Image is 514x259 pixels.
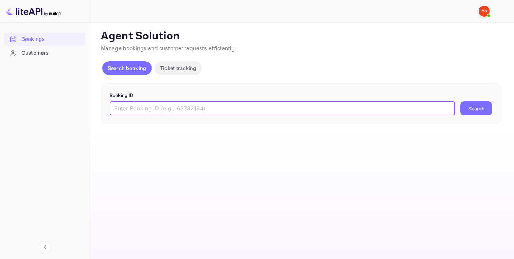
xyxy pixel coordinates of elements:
a: Bookings [4,33,85,45]
img: LiteAPI logo [6,6,61,17]
button: Collapse navigation [39,241,51,253]
p: Agent Solution [101,29,502,43]
p: Booking ID [110,92,493,99]
div: Bookings [21,35,82,43]
div: Customers [21,49,82,57]
p: Search booking [108,64,146,72]
button: Search [460,101,492,115]
span: Manage bookings and customer requests efficiently. [101,45,236,52]
p: Ticket tracking [160,64,196,72]
input: Enter Booking ID (e.g., 63782194) [110,101,455,115]
div: Bookings [4,33,85,46]
a: Customers [4,46,85,59]
div: Customers [4,46,85,60]
img: Yandex Support [479,6,490,17]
